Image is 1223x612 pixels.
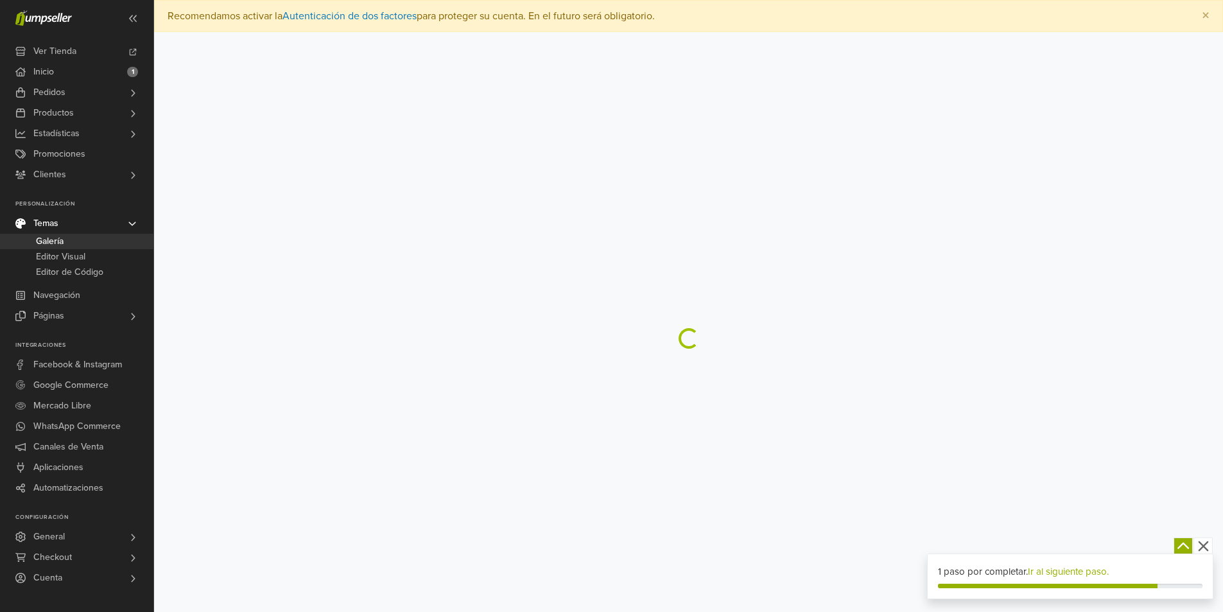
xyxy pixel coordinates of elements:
div: 1 paso por completar. [938,564,1202,579]
span: Navegación [33,285,80,306]
span: Clientes [33,164,66,185]
span: Galería [36,234,64,249]
span: Cuenta [33,568,62,588]
span: Editor Visual [36,249,85,265]
span: Aplicaciones [33,457,83,478]
button: Close [1189,1,1222,31]
span: Google Commerce [33,375,108,396]
span: × [1202,6,1210,25]
p: Configuración [15,514,153,521]
a: Ir al siguiente paso. [1028,566,1109,577]
span: WhatsApp Commerce [33,416,121,437]
span: Canales de Venta [33,437,103,457]
span: Checkout [33,547,72,568]
span: Facebook & Instagram [33,354,122,375]
span: Productos [33,103,74,123]
span: Ver Tienda [33,41,76,62]
span: Páginas [33,306,64,326]
span: Estadísticas [33,123,80,144]
p: Integraciones [15,342,153,349]
span: General [33,527,65,547]
span: 1 [127,67,138,77]
span: Pedidos [33,82,65,103]
span: Temas [33,213,58,234]
span: Mercado Libre [33,396,91,416]
span: Inicio [33,62,54,82]
span: Automatizaciones [33,478,103,498]
a: Autenticación de dos factores [282,10,417,22]
span: Promociones [33,144,85,164]
p: Personalización [15,200,153,208]
span: Editor de Código [36,265,103,280]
